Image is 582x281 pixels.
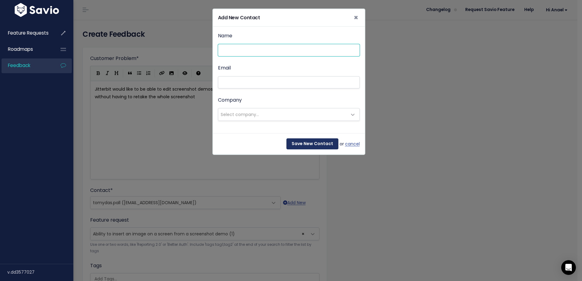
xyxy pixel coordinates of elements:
[218,32,232,40] label: Name
[218,96,242,105] label: Company
[7,264,73,280] div: v.dd3577027
[8,46,33,52] span: Roadmaps
[8,62,30,69] span: Feedback
[13,3,61,17] img: logo-white.9d6f32f41409.svg
[354,13,358,23] span: ×
[2,26,51,40] a: Feature Requests
[2,58,51,73] a: Feedback
[213,133,365,154] div: or
[2,42,51,56] a: Roadmaps
[218,14,260,21] h5: Add New Contact
[221,111,259,118] span: Select company...
[561,260,576,275] div: Open Intercom Messenger
[286,138,338,149] input: Save New Contact
[218,64,231,73] label: Email
[349,9,363,26] button: Close
[345,140,360,148] a: cancel
[8,30,49,36] span: Feature Requests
